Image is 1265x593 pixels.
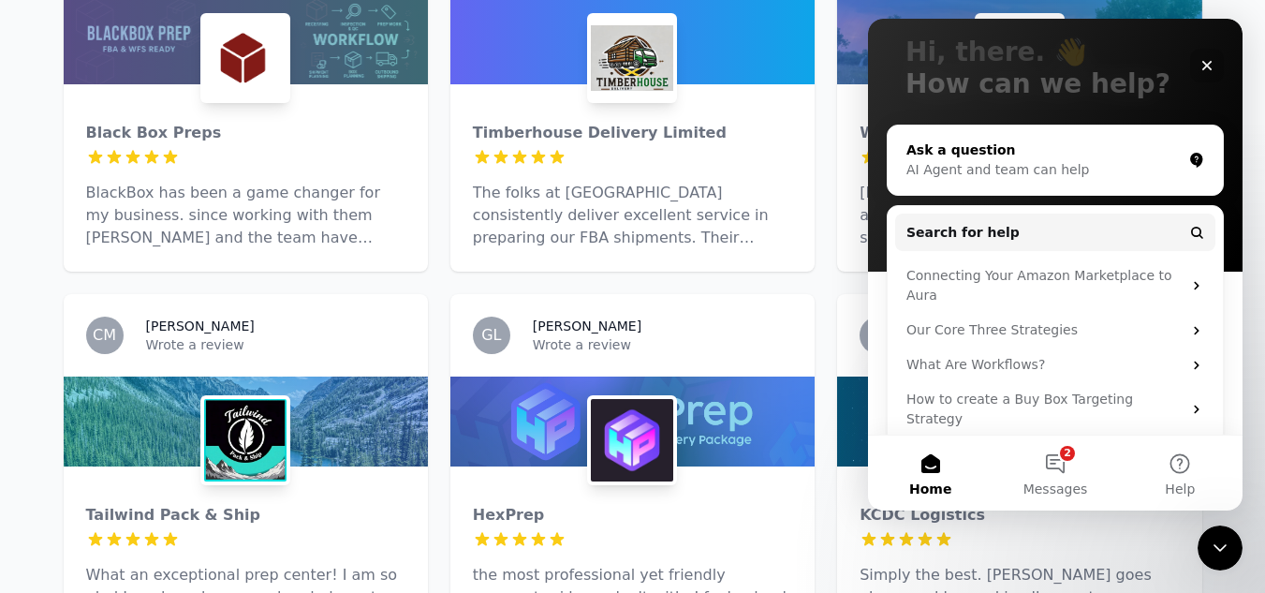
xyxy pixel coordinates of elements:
p: Wrote a review [146,335,405,354]
div: HexPrep [473,504,792,526]
iframe: Intercom live chat [1198,526,1243,571]
p: BlackBox has been a game changer for my business. since working with them [PERSON_NAME] and the t... [86,182,405,249]
div: Tailwind Pack & Ship [86,504,405,526]
p: Wrote a review [533,335,792,354]
div: Wild West Prep & Ship [860,122,1179,144]
p: [PERSON_NAME] and crew have gone way above and beyond when I had some special requests for my pro... [860,182,1179,249]
div: Black Box Preps [86,122,405,144]
p: The folks at [GEOGRAPHIC_DATA] consistently deliver excellent service in preparing our FBA shipme... [473,182,792,249]
img: Wild West Prep & Ship [978,17,1061,99]
img: Timberhouse Delivery Limited [591,17,673,99]
img: Black Box Preps [204,17,287,99]
h3: [PERSON_NAME] [533,317,641,335]
h3: [PERSON_NAME] [146,317,255,335]
span: GL [481,328,501,343]
div: KCDC Logistics [860,504,1179,526]
img: HexPrep [591,399,673,482]
iframe: Intercom live chat [868,19,1243,511]
img: Tailwind Pack & Ship [204,399,287,482]
span: CM [93,328,116,343]
div: Timberhouse Delivery Limited [473,122,792,144]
